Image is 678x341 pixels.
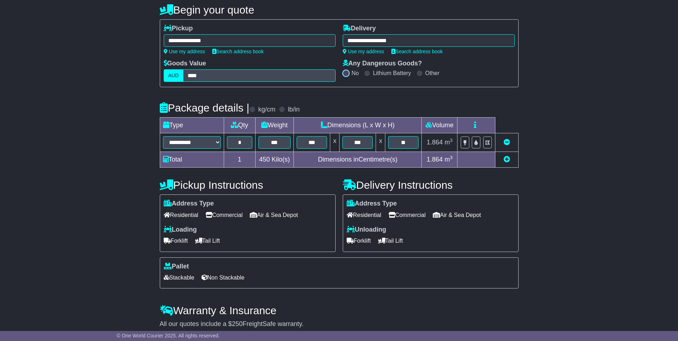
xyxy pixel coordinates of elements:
label: Pallet [164,263,189,271]
span: Residential [164,209,198,221]
span: 1.864 [427,139,443,146]
span: 250 [232,320,243,327]
a: Use my address [164,49,205,54]
a: Search address book [212,49,264,54]
label: AUD [164,69,184,82]
span: Air & Sea Depot [250,209,298,221]
sup: 3 [450,138,453,143]
td: Dimensions in Centimetre(s) [294,152,422,168]
a: Add new item [504,156,510,163]
span: Stackable [164,272,194,283]
span: Tail Lift [378,235,403,246]
h4: Pickup Instructions [160,179,336,191]
label: No [352,70,359,76]
div: All our quotes include a $ FreightSafe warranty. [160,320,519,328]
label: Address Type [347,200,397,208]
span: Commercial [206,209,243,221]
label: Address Type [164,200,214,208]
h4: Package details | [160,102,249,114]
td: x [376,133,385,152]
label: Unloading [347,226,386,234]
td: Volume [422,118,457,133]
td: Kilo(s) [255,152,294,168]
span: Air & Sea Depot [433,209,481,221]
td: Weight [255,118,294,133]
span: Residential [347,209,381,221]
td: Type [160,118,224,133]
span: 450 [259,156,270,163]
label: Delivery [343,25,376,33]
span: 1.864 [427,156,443,163]
sup: 3 [450,155,453,160]
span: © One World Courier 2025. All rights reserved. [117,333,220,338]
label: Other [425,70,440,76]
label: lb/in [288,106,300,114]
a: Use my address [343,49,384,54]
span: m [445,139,453,146]
td: 1 [224,152,255,168]
label: kg/cm [258,106,275,114]
a: Search address book [391,49,443,54]
label: Lithium Battery [373,70,411,76]
span: Non Stackable [202,272,244,283]
span: Forklift [164,235,188,246]
label: Goods Value [164,60,206,68]
span: Forklift [347,235,371,246]
span: Tail Lift [195,235,220,246]
td: Qty [224,118,255,133]
h4: Delivery Instructions [343,179,519,191]
span: m [445,156,453,163]
td: Total [160,152,224,168]
span: Commercial [389,209,426,221]
label: Loading [164,226,197,234]
td: Dimensions (L x W x H) [294,118,422,133]
h4: Begin your quote [160,4,519,16]
label: Any Dangerous Goods? [343,60,422,68]
h4: Warranty & Insurance [160,305,519,316]
td: x [330,133,340,152]
label: Pickup [164,25,193,33]
a: Remove this item [504,139,510,146]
